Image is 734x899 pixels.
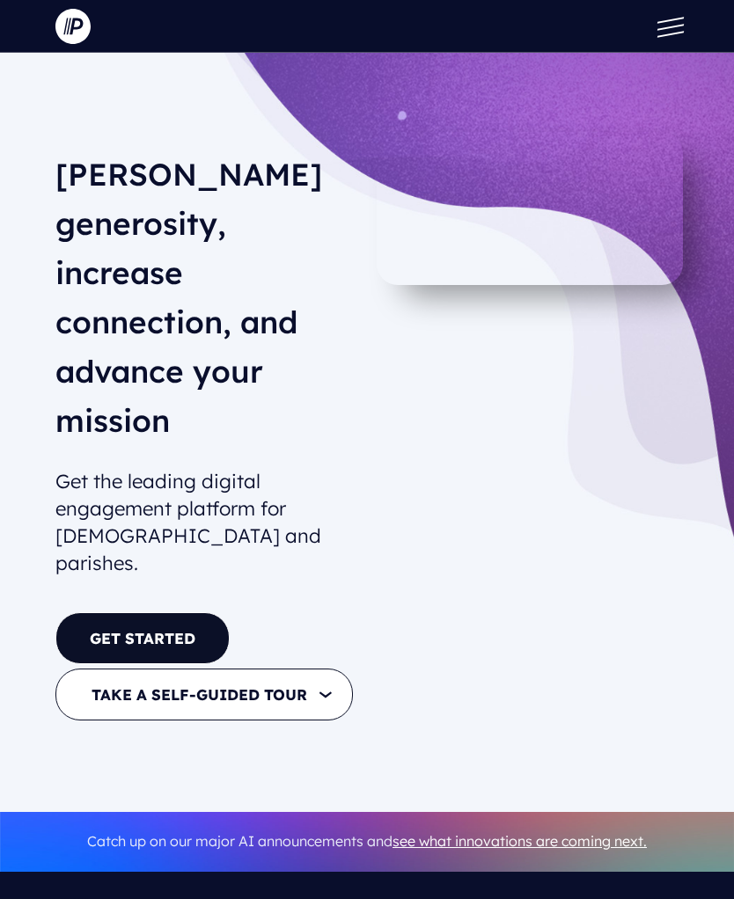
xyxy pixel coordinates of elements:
h1: [PERSON_NAME] generosity, increase connection, and advance your mission [55,150,353,459]
p: Catch up on our major AI announcements and [55,823,679,860]
a: see what innovations are coming next. [393,832,647,850]
button: TAKE A SELF-GUIDED TOUR [55,669,353,720]
h2: Get the leading digital engagement platform for [DEMOGRAPHIC_DATA] and parishes. [55,461,353,583]
a: GET STARTED [55,612,230,664]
